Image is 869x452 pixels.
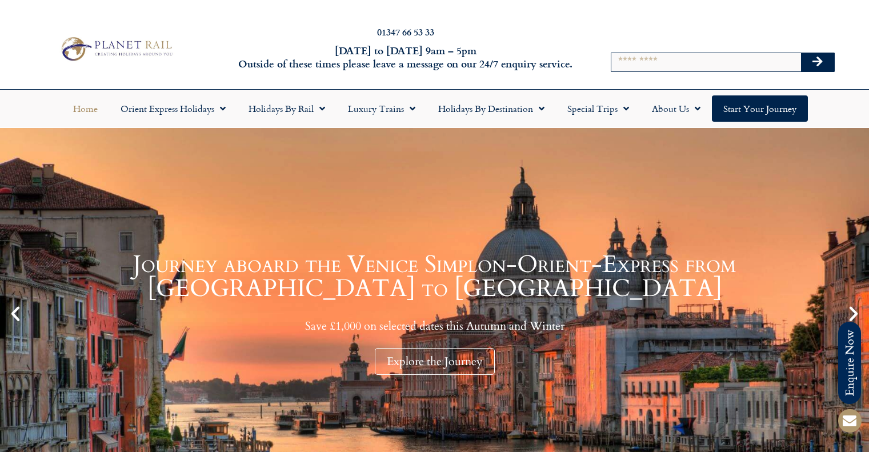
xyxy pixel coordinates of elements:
a: Start your Journey [712,95,808,122]
a: Luxury Trains [337,95,427,122]
div: Previous slide [6,304,25,323]
a: Holidays by Rail [237,95,337,122]
button: Search [801,53,834,71]
div: Next slide [844,304,863,323]
p: Save £1,000 on selected dates this Autumn and Winter [29,319,840,333]
a: Home [62,95,109,122]
div: Explore the Journey [375,348,495,375]
h6: [DATE] to [DATE] 9am – 5pm Outside of these times please leave a message on our 24/7 enquiry serv... [235,44,576,71]
a: Holidays by Destination [427,95,556,122]
img: Planet Rail Train Holidays Logo [57,34,175,63]
a: Orient Express Holidays [109,95,237,122]
h1: Journey aboard the Venice Simplon-Orient-Express from [GEOGRAPHIC_DATA] to [GEOGRAPHIC_DATA] [29,253,840,301]
a: About Us [640,95,712,122]
nav: Menu [6,95,863,122]
a: Special Trips [556,95,640,122]
a: 01347 66 53 33 [377,25,434,38]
